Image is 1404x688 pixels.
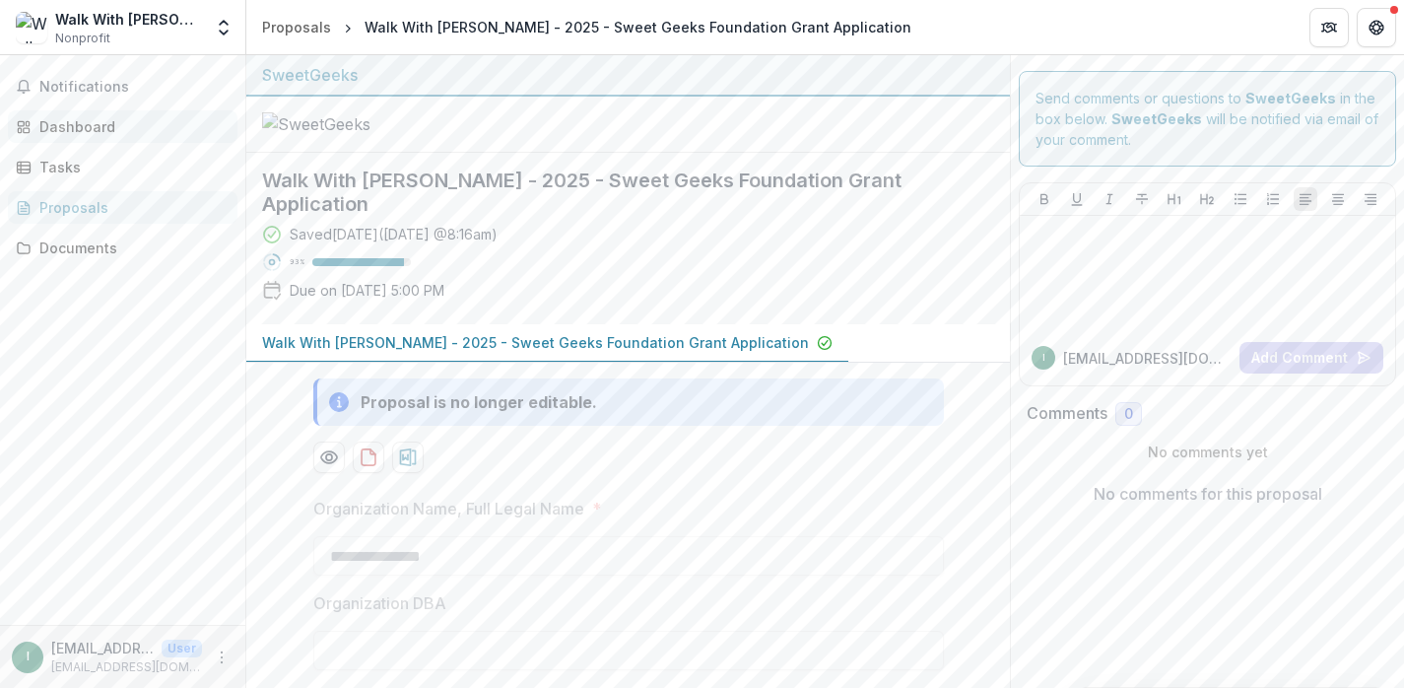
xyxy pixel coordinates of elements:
div: SweetGeeks [262,63,994,87]
button: Preview c6bef24c-5d91-492b-9291-a851980541c8-0.pdf [313,442,345,473]
button: Bold [1033,187,1056,211]
p: [EMAIL_ADDRESS][DOMAIN_NAME] [1063,348,1232,369]
button: Open entity switcher [210,8,237,47]
div: Proposals [39,197,222,218]
a: Tasks [8,151,237,183]
div: Tasks [39,157,222,177]
p: No comments for this proposal [1094,482,1322,506]
div: Proposal is no longer editable. [361,390,597,414]
button: Strike [1130,187,1154,211]
a: Proposals [8,191,237,224]
button: Underline [1065,187,1089,211]
p: User [162,640,202,657]
button: Get Help [1357,8,1396,47]
button: Notifications [8,71,237,103]
button: download-proposal [353,442,384,473]
button: Bullet List [1229,187,1252,211]
div: Saved [DATE] ( [DATE] @ 8:16am ) [290,224,498,244]
button: Ordered List [1261,187,1285,211]
p: No comments yet [1027,442,1388,462]
div: Send comments or questions to in the box below. will be notified via email of your comment. [1019,71,1396,167]
p: Walk With [PERSON_NAME] - 2025 - Sweet Geeks Foundation Grant Application [262,332,809,353]
img: Walk With Sally [16,12,47,43]
div: Dashboard [39,116,222,137]
div: Proposals [262,17,331,37]
p: [EMAIL_ADDRESS][DOMAIN_NAME] [51,638,154,658]
h2: Walk With [PERSON_NAME] - 2025 - Sweet Geeks Foundation Grant Application [262,169,963,216]
div: Documents [39,238,222,258]
p: [EMAIL_ADDRESS][DOMAIN_NAME] [51,658,202,676]
button: Italicize [1098,187,1121,211]
h2: Comments [1027,404,1107,423]
button: Heading 1 [1163,187,1186,211]
a: Proposals [254,13,339,41]
button: More [210,646,234,669]
strong: SweetGeeks [1245,90,1336,106]
div: Walk With [PERSON_NAME] [55,9,202,30]
span: Nonprofit [55,30,110,47]
div: info@walkwithsally.org [27,651,30,663]
button: Align Center [1326,187,1350,211]
img: SweetGeeks [262,112,459,136]
p: Due on [DATE] 5:00 PM [290,280,444,301]
a: Documents [8,232,237,264]
div: Walk With [PERSON_NAME] - 2025 - Sweet Geeks Foundation Grant Application [365,17,911,37]
a: Dashboard [8,110,237,143]
p: Organization DBA [313,591,446,615]
button: Align Right [1359,187,1382,211]
button: Align Left [1294,187,1317,211]
strong: SweetGeeks [1111,110,1202,127]
div: info@walkwithsally.org [1042,353,1045,363]
p: 93 % [290,255,304,269]
button: download-proposal [392,442,424,473]
span: 0 [1124,406,1133,423]
button: Heading 2 [1195,187,1219,211]
span: Notifications [39,79,230,96]
button: Add Comment [1239,342,1383,374]
nav: breadcrumb [254,13,919,41]
p: Organization Name, Full Legal Name [313,497,584,520]
button: Partners [1309,8,1349,47]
